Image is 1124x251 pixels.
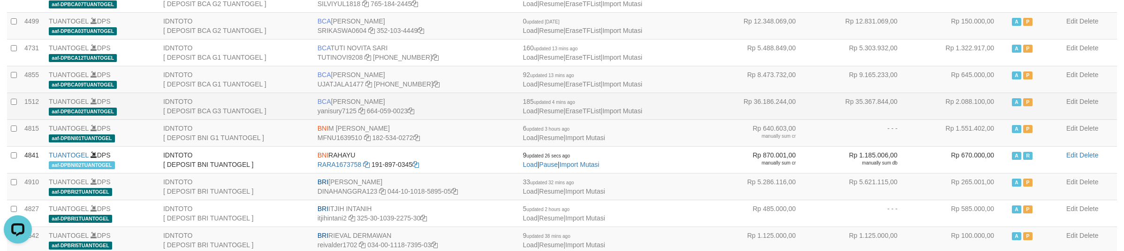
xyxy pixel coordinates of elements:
[565,188,605,195] a: Import Mutasi
[1023,125,1033,133] span: Paused
[314,173,519,200] td: [PERSON_NAME] 044-10-1018-5895-05
[420,214,427,222] a: Copy 325301039227530 to clipboard
[1023,179,1033,187] span: Paused
[523,125,605,141] span: | |
[565,134,605,141] a: Import Mutasi
[523,214,538,222] a: Load
[21,146,45,173] td: 4841
[318,71,331,78] span: BCA
[602,27,642,34] a: Import Mutasi
[21,66,45,93] td: 4855
[1079,205,1098,212] a: Delete
[539,27,563,34] a: Resume
[1066,205,1078,212] a: Edit
[21,200,45,227] td: 4827
[49,17,89,25] a: TUANTOGEL
[911,200,1008,227] td: Rp 585.000,00
[49,44,89,52] a: TUANTOGEL
[45,66,159,93] td: DPS
[364,134,371,141] a: Copy MFNU1639510 to clipboard
[1023,45,1033,53] span: Paused
[523,98,643,115] span: | | |
[523,151,570,159] span: 9
[539,54,563,61] a: Resume
[1066,151,1078,159] a: Edit
[318,178,328,186] span: BRI
[21,119,45,146] td: 4815
[45,39,159,66] td: DPS
[810,39,911,66] td: Rp 5.303.932,00
[318,214,347,222] a: itjihintani2
[1079,178,1098,186] a: Delete
[21,93,45,119] td: 1512
[565,241,605,249] a: Import Mutasi
[159,119,314,146] td: IDNTOTO [ DEPOSIT BNI G1 TUANTOGEL ]
[432,54,439,61] a: Copy 5665095298 to clipboard
[1066,178,1078,186] a: Edit
[911,39,1008,66] td: Rp 1.322.917,00
[159,66,314,93] td: IDNTOTO [ DEPOSIT BCA G1 TUANTOGEL ]
[1012,71,1021,79] span: Active
[314,200,519,227] td: ITJIH INTANIH 325-30-1039-2275-30
[911,119,1008,146] td: Rp 1.551.402,00
[1012,98,1021,106] span: Active
[1023,232,1033,240] span: Paused
[159,12,314,39] td: IDNTOTO [ DEPOSIT BCA G2 TUANTOGEL ]
[318,54,363,61] a: TUTINOVI9208
[318,161,361,168] a: RARA1673758
[708,119,810,146] td: Rp 640.603,00
[1012,18,1021,26] span: Active
[810,12,911,39] td: Rp 12.831.069,00
[45,173,159,200] td: DPS
[349,214,355,222] a: Copy itjihintani2 to clipboard
[813,160,897,166] div: manually sum db
[318,44,331,52] span: BCA
[523,71,643,88] span: | | |
[49,178,89,186] a: TUANTOGEL
[712,133,796,140] div: manually sum cr
[318,151,328,159] span: BNI
[602,107,642,115] a: Import Mutasi
[408,107,414,115] a: Copy 6640590023 to clipboard
[523,205,570,212] span: 5
[49,54,117,62] span: aaf-DPBCA12TUANTOGEL
[911,146,1008,173] td: Rp 670.000,00
[318,27,367,34] a: SRIKASWA0604
[708,66,810,93] td: Rp 8.473.732,00
[1012,232,1021,240] span: Active
[49,125,89,132] a: TUANTOGEL
[49,188,112,196] span: aaf-DPBRI2TUANTOGEL
[565,54,600,61] a: EraseTFList
[49,81,117,89] span: aaf-DPBCA09TUANTOGEL
[1012,179,1021,187] span: Active
[523,17,643,34] span: | | |
[431,241,438,249] a: Copy 034001118739503 to clipboard
[412,161,419,168] a: Copy 1918970345 to clipboard
[712,160,796,166] div: manually sum cr
[318,241,357,249] a: reivalder1702
[911,173,1008,200] td: Rp 265.001,00
[21,12,45,39] td: 4499
[318,107,357,115] a: yanisury7125
[379,188,386,195] a: Copy DINAHANGGRA123 to clipboard
[159,93,314,119] td: IDNTOTO [ DEPOSIT BCA G3 TUANTOGEL ]
[560,161,600,168] a: Import Mutasi
[314,66,519,93] td: [PERSON_NAME] [PHONE_NUMBER]
[911,66,1008,93] td: Rp 645.000,00
[526,153,570,158] span: updated 26 secs ago
[523,71,574,78] span: 92
[1066,71,1078,78] a: Edit
[318,17,331,25] span: BCA
[1079,125,1098,132] a: Delete
[318,80,364,88] a: UJATJALA1477
[1079,44,1098,52] a: Delete
[539,80,563,88] a: Resume
[534,100,575,105] span: updated 4 mins ago
[418,27,424,34] a: Copy 3521034449 to clipboard
[708,200,810,227] td: Rp 485.000,00
[526,19,559,24] span: updated [DATE]
[1079,232,1098,239] a: Delete
[159,200,314,227] td: IDNTOTO [ DEPOSIT BRI TUANTOGEL ]
[45,200,159,227] td: DPS
[565,214,605,222] a: Import Mutasi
